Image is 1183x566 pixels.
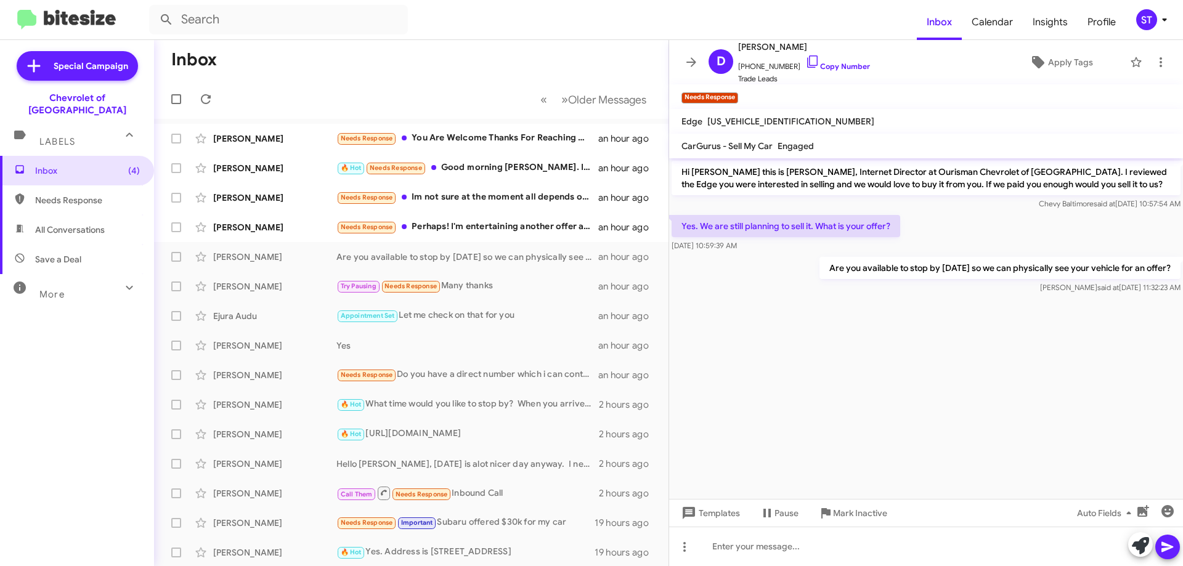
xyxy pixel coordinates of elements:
a: Profile [1078,4,1126,40]
span: Insights [1023,4,1078,40]
span: said at [1094,199,1115,208]
span: CarGurus - Sell My Car [681,140,773,152]
button: Next [554,87,654,112]
span: Try Pausing [341,282,376,290]
span: Needs Response [341,134,393,142]
div: [PERSON_NAME] [213,339,336,352]
span: Auto Fields [1077,502,1136,524]
span: « [540,92,547,107]
span: [PERSON_NAME] [738,39,870,54]
div: [PERSON_NAME] [213,280,336,293]
p: Hi [PERSON_NAME] this is [PERSON_NAME], Internet Director at Ourisman Chevrolet of [GEOGRAPHIC_DA... [672,161,1181,195]
span: Appointment Set [341,312,395,320]
div: [PERSON_NAME] [213,517,336,529]
span: Inbox [35,164,140,177]
span: Needs Response [370,164,422,172]
button: ST [1126,9,1169,30]
button: Previous [533,87,555,112]
span: Needs Response [384,282,437,290]
span: [PERSON_NAME] [DATE] 11:32:23 AM [1040,283,1181,292]
span: Needs Response [396,490,448,498]
span: » [561,92,568,107]
div: [PERSON_NAME] [213,487,336,499]
span: 🔥 Hot [341,400,362,408]
div: 19 hours ago [595,517,659,529]
div: [PERSON_NAME] [213,192,336,204]
div: an hour ago [598,339,659,352]
span: Pause [774,502,799,524]
span: 🔥 Hot [341,548,362,556]
div: You Are Welcome Thanks For Reaching Out [336,131,598,145]
span: Save a Deal [35,253,81,265]
div: an hour ago [598,192,659,204]
button: Pause [750,502,808,524]
span: Apply Tags [1048,51,1093,73]
div: [PERSON_NAME] [213,398,336,411]
div: Im not sure at the moment all depends on price [336,190,598,204]
div: 19 hours ago [595,546,659,559]
button: Apply Tags [998,51,1124,73]
span: Edge [681,116,702,127]
div: [PERSON_NAME] [213,458,336,470]
span: D [717,52,726,71]
div: ST [1136,9,1157,30]
small: Needs Response [681,92,738,103]
div: an hour ago [598,162,659,174]
button: Auto Fields [1067,502,1146,524]
a: Copy Number [805,62,870,71]
span: Engaged [778,140,814,152]
button: Mark Inactive [808,502,897,524]
div: an hour ago [598,251,659,263]
div: [PERSON_NAME] [213,132,336,145]
span: 🔥 Hot [341,164,362,172]
div: Inbound Call [336,485,599,501]
div: Yes. Address is [STREET_ADDRESS] [336,545,595,559]
div: Ejura Audu [213,310,336,322]
div: an hour ago [598,132,659,145]
div: an hour ago [598,221,659,233]
span: 🔥 Hot [341,430,362,438]
div: Hello [PERSON_NAME], [DATE] is alot nicer day anyway. I need to check and see if they have a spec... [336,458,599,470]
div: 2 hours ago [599,487,659,499]
div: Perhaps! I'm entertaining another offer as well. My concern is that Baltimore is quite far from m... [336,220,598,234]
div: an hour ago [598,310,659,322]
div: 2 hours ago [599,458,659,470]
span: Call Them [341,490,373,498]
span: [US_VEHICLE_IDENTIFICATION_NUMBER] [707,116,874,127]
span: Needs Response [35,194,140,206]
div: Let me check on that for you [336,309,598,323]
div: [URL][DOMAIN_NAME] [336,427,599,441]
div: 2 hours ago [599,428,659,440]
span: Older Messages [568,93,646,107]
a: Special Campaign [17,51,138,81]
div: Do you have a direct number which i can contact you? [336,368,598,382]
div: [PERSON_NAME] [213,369,336,381]
div: What time would you like to stop by? When you arrive ask for [PERSON_NAME] [336,397,599,411]
a: Calendar [962,4,1023,40]
span: Labels [39,136,75,147]
div: Good morning [PERSON_NAME]. I'm sorry I didn't respond [DATE]. My wife is currently 8 months preg... [336,161,598,175]
span: Important [401,519,433,527]
span: (4) [128,164,140,177]
div: 2 hours ago [599,398,659,411]
input: Search [149,5,408,34]
span: [DATE] 10:59:39 AM [672,241,737,250]
span: Mark Inactive [833,502,887,524]
span: Templates [679,502,740,524]
span: Needs Response [341,193,393,201]
span: Special Campaign [54,60,128,72]
span: Needs Response [341,223,393,231]
button: Templates [669,502,750,524]
p: Yes. We are still planning to sell it. What is your offer? [672,215,900,237]
div: Many thanks [336,279,598,293]
span: Chevy Baltimore [DATE] 10:57:54 AM [1039,199,1181,208]
span: said at [1097,283,1119,292]
div: Yes [336,339,598,352]
div: an hour ago [598,369,659,381]
div: [PERSON_NAME] [213,251,336,263]
span: Needs Response [341,371,393,379]
div: Subaru offered $30k for my car [336,515,595,530]
span: Inbox [917,4,962,40]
